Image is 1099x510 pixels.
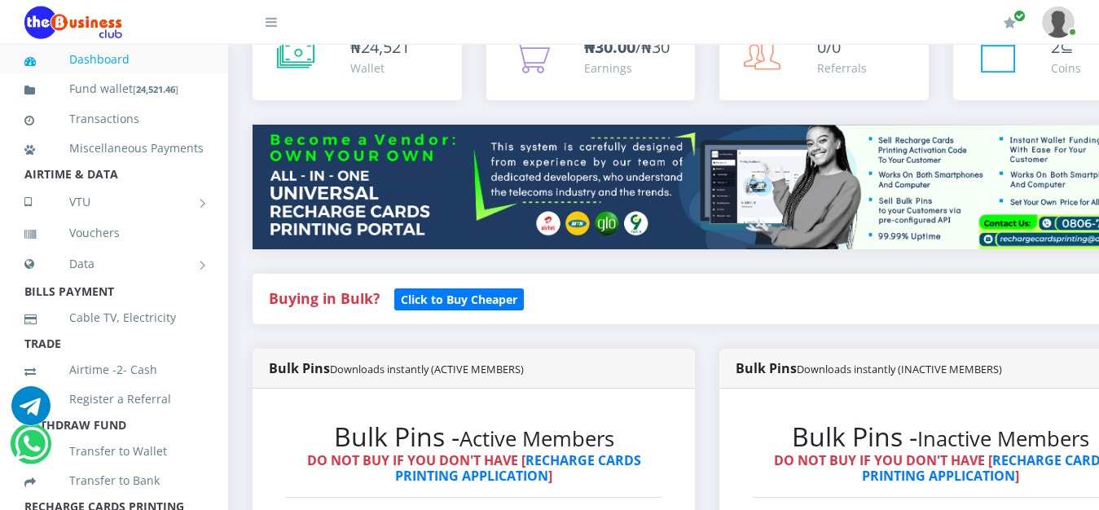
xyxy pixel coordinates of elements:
a: Chat for support [11,398,51,425]
div: Coins [1051,59,1081,77]
div: ⊆ [1051,35,1081,59]
strong: Bulk Pins [736,359,1002,377]
a: Dashboard [24,41,204,78]
small: Inactive Members [917,424,1089,453]
strong: Buying in Bulk? [269,288,380,308]
span: 0/0 [817,36,841,58]
i: Renew/Upgrade Subscription [1004,16,1016,29]
small: [ ] [133,83,178,95]
a: 0/0 Referrals [719,19,929,100]
a: ₦30.00/₦30 Earnings [486,19,696,100]
small: Downloads instantly (INACTIVE MEMBERS) [797,362,1002,376]
b: ₦30.00 [584,36,635,58]
span: Renew/Upgrade Subscription [1013,10,1026,22]
small: Downloads instantly (ACTIVE MEMBERS) [330,362,524,376]
span: /₦30 [584,36,670,58]
div: ₦ [350,35,410,59]
a: Transfer to Wallet [24,433,204,470]
a: Transfer to Bank [24,462,204,499]
div: Wallet [350,59,410,77]
span: 24,521 [361,36,410,58]
strong: Bulk Pins [269,359,524,377]
a: Vouchers [24,214,204,252]
a: Airtime -2- Cash [24,351,204,389]
a: Miscellaneous Payments [24,130,204,167]
div: Referrals [817,59,867,77]
a: Click to Buy Cheaper [394,288,524,308]
small: Active Members [459,424,614,453]
a: Chat for support [15,437,48,464]
strong: DO NOT BUY IF YOU DON'T HAVE [ ] [307,451,641,485]
a: Fund wallet[24,521.46] [24,70,204,108]
a: ₦24,521 Wallet [253,19,462,100]
img: User [1042,7,1075,38]
span: 2 [1051,36,1060,58]
a: Data [24,244,204,284]
a: Cable TV, Electricity [24,299,204,336]
b: Click to Buy Cheaper [401,292,517,307]
a: RECHARGE CARDS PRINTING APPLICATION [395,451,641,485]
b: 24,521.46 [136,83,175,95]
a: Transactions [24,100,204,138]
h2: Bulk Pins - [285,421,662,452]
a: VTU [24,182,204,222]
a: Register a Referral [24,380,204,418]
img: Logo [24,7,122,39]
div: Earnings [584,59,670,77]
